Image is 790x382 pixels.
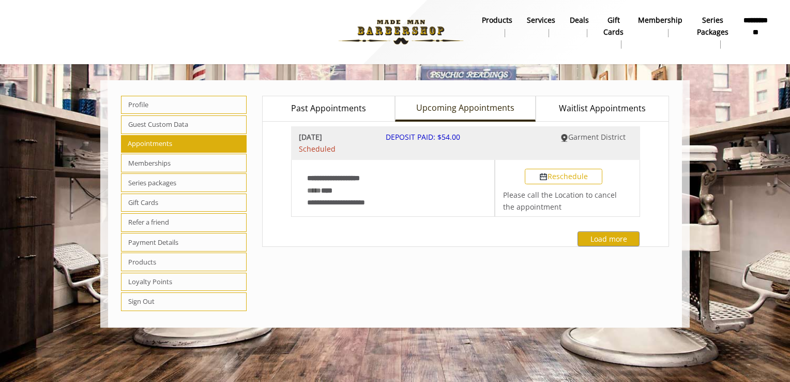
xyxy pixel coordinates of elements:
span: Memberships [121,154,247,172]
b: Deals [570,14,589,26]
span: Loyalty Points [121,273,247,291]
a: MembershipMembership [631,13,690,40]
button: Reschedule [525,169,602,184]
span: Gift Cards [121,194,247,212]
span: Series packages [121,173,247,192]
span: Scheduled [299,143,371,155]
span: Payment Details [121,233,247,252]
span: Sign Out [121,292,247,311]
b: Membership [638,14,682,26]
button: Load more [578,231,640,246]
a: Productsproducts [475,13,520,40]
img: Garment District [560,134,568,142]
span: Upcoming Appointments [416,101,514,115]
a: Gift cardsgift cards [596,13,631,51]
span: Garment District [568,132,626,142]
b: products [482,14,512,26]
a: Series packagesSeries packages [690,13,736,51]
span: Profile [121,96,247,114]
b: [DATE] [299,131,371,143]
span: Appointments [121,135,247,153]
img: Made Man Barbershop logo [330,4,472,61]
span: Past Appointments [291,102,366,115]
b: Services [527,14,555,26]
span: Waitlist Appointments [559,102,646,115]
b: gift cards [603,14,624,38]
span: Refer a friend [121,213,247,232]
span: Products [121,253,247,271]
span: Guest Custom Data [121,115,247,134]
img: Reschedule [539,173,548,181]
b: Series packages [697,14,728,38]
span: Please call the Location to cancel the appointment [503,190,617,211]
a: ServicesServices [520,13,563,40]
span: DEPOSIT PAID: $54.00 [386,132,460,142]
a: DealsDeals [563,13,596,40]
